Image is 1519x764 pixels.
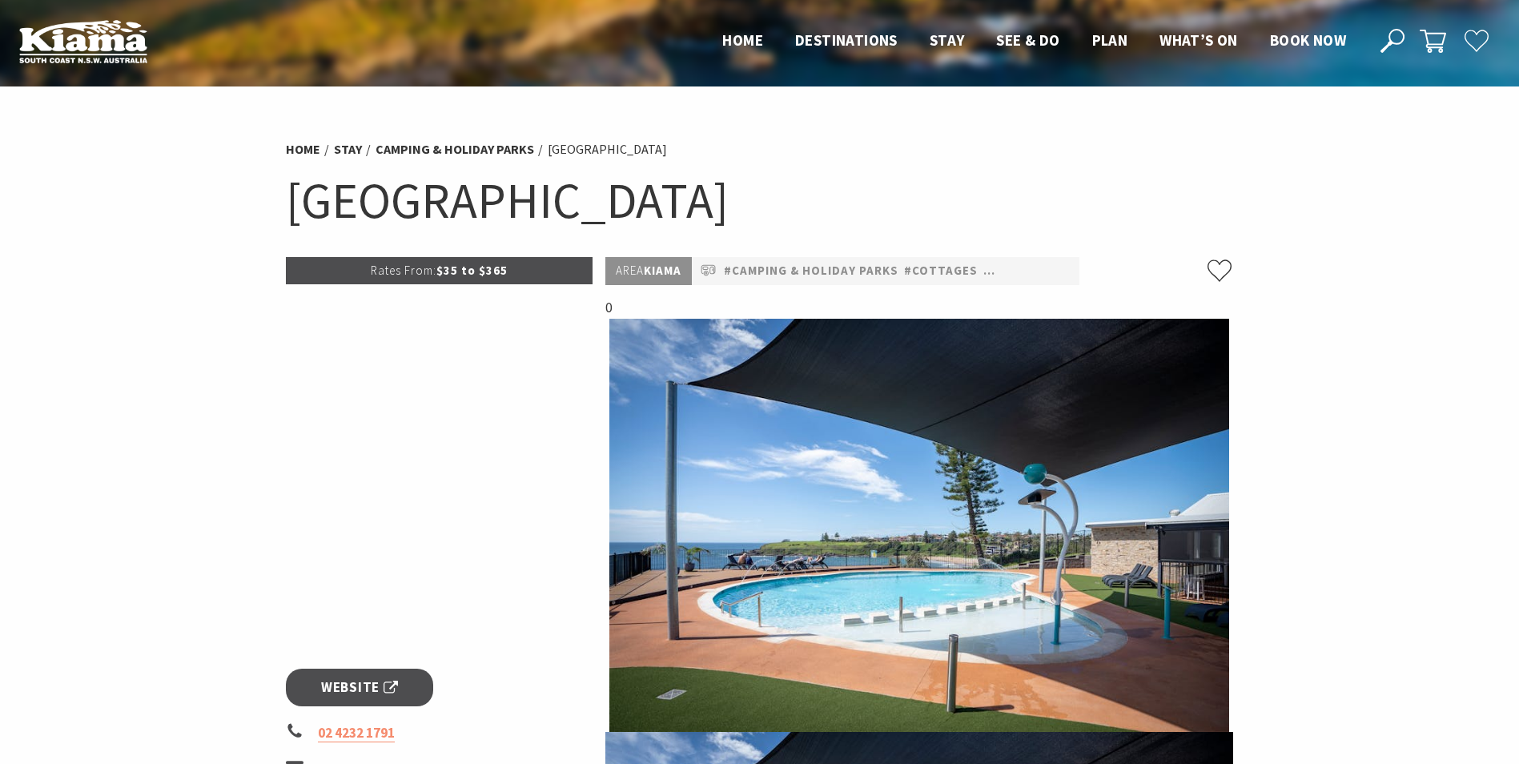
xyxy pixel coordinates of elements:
[983,261,1076,281] a: #Pet Friendly
[19,19,147,63] img: Kiama Logo
[930,30,965,50] span: Stay
[1270,30,1346,51] a: Book now
[286,141,320,158] a: Home
[286,257,593,284] p: $35 to $365
[376,141,534,158] a: Camping & Holiday Parks
[996,30,1059,51] a: See & Do
[1092,30,1128,50] span: Plan
[318,724,395,742] a: 02 4232 1791
[722,30,763,50] span: Home
[722,30,763,51] a: Home
[334,141,362,158] a: Stay
[930,30,965,51] a: Stay
[605,319,1233,732] img: Cabins at Surf Beach Holiday Park
[1159,30,1238,51] a: What’s On
[371,263,436,278] span: Rates From:
[321,677,398,698] span: Website
[1159,30,1238,50] span: What’s On
[706,28,1362,54] nav: Main Menu
[286,168,1234,233] h1: [GEOGRAPHIC_DATA]
[616,263,644,278] span: Area
[904,261,978,281] a: #Cottages
[795,30,898,50] span: Destinations
[605,257,692,285] p: Kiama
[724,261,898,281] a: #Camping & Holiday Parks
[1092,30,1128,51] a: Plan
[996,30,1059,50] span: See & Do
[1270,30,1346,50] span: Book now
[795,30,898,51] a: Destinations
[286,669,434,706] a: Website
[548,139,667,160] li: [GEOGRAPHIC_DATA]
